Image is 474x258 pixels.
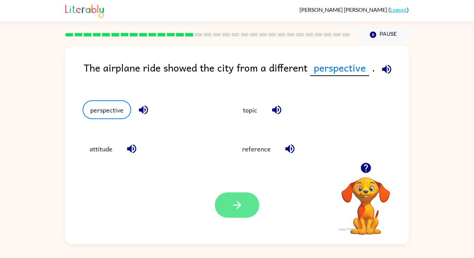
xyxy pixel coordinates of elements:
[299,6,409,13] div: ( )
[235,100,264,119] button: topic
[358,27,409,43] button: Pause
[299,6,388,13] span: [PERSON_NAME] [PERSON_NAME]
[390,6,407,13] a: Logout
[331,166,400,236] video: Your browser must support playing .mp4 files to use Literably. Please try using another browser.
[83,100,131,119] button: perspective
[65,3,104,18] img: Literably
[235,140,278,158] button: reference
[84,60,409,86] div: The airplane ride showed the city from a different .
[310,60,369,76] span: perspective
[83,140,119,158] button: attitude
